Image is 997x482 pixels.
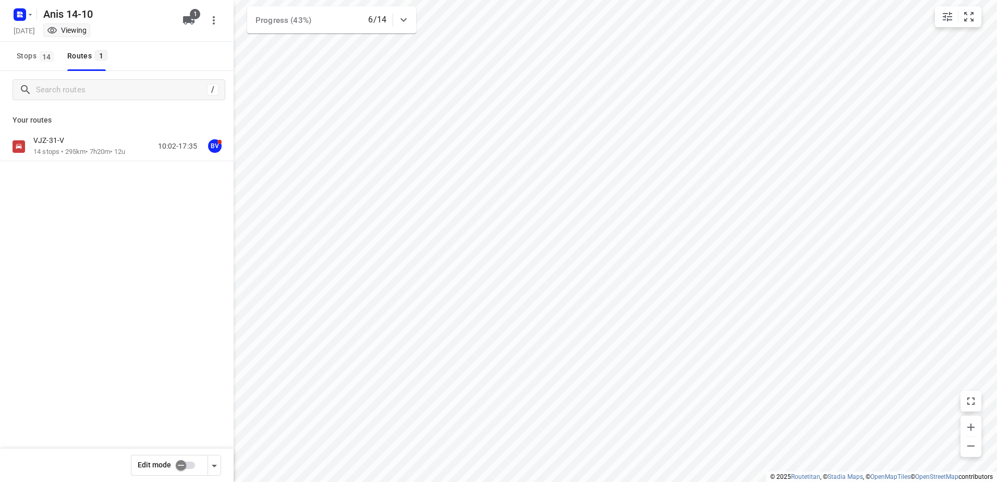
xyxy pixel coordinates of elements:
p: 14 stops • 295km • 7h20m • 12u [33,147,125,157]
a: OpenStreetMap [915,473,958,480]
div: / [207,84,218,95]
div: Progress (43%)6/14 [247,6,416,33]
div: You are currently in view mode. To make any changes, go to edit project. [47,25,87,35]
div: small contained button group [935,6,981,27]
div: Driver app settings [208,459,221,472]
input: Search routes [36,82,207,98]
a: OpenMapTiles [870,473,910,480]
span: 1 [190,9,200,19]
span: 14 [40,51,54,62]
button: 1 [178,10,199,31]
span: 1 [95,50,107,61]
div: Routes [67,50,111,63]
span: Stops [17,50,57,63]
button: Fit zoom [958,6,979,27]
p: VJZ-31-V [33,136,70,145]
a: Routetitan [791,473,820,480]
p: 10:02-17:35 [158,141,197,152]
span: Progress (43%) [256,16,311,25]
li: © 2025 , © , © © contributors [770,473,993,480]
p: 6/14 [368,14,386,26]
button: More [203,10,224,31]
p: Your routes [13,115,221,126]
button: Map settings [937,6,958,27]
span: Edit mode [138,461,171,469]
a: Stadia Maps [828,473,863,480]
